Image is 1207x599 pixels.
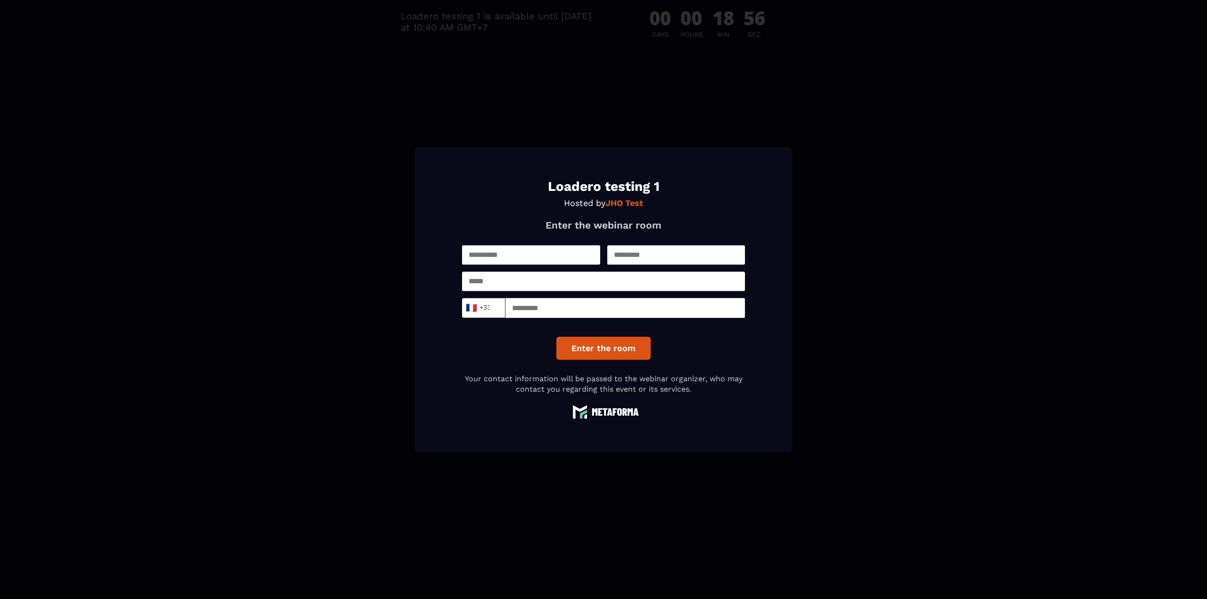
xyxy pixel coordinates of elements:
[605,198,643,208] strong: JHO Test
[462,298,505,318] div: Search for option
[462,180,745,193] h1: Loadero testing 1
[556,336,651,360] button: Enter the room
[568,404,639,419] img: logo
[465,301,477,314] span: 🇫🇷
[462,219,745,231] p: Enter the webinar room
[490,301,497,315] input: Search for option
[468,301,488,314] span: +33
[462,374,745,395] p: Your contact information will be passed to the webinar organizer, who may contact you regarding t...
[462,198,745,208] p: Hosted by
